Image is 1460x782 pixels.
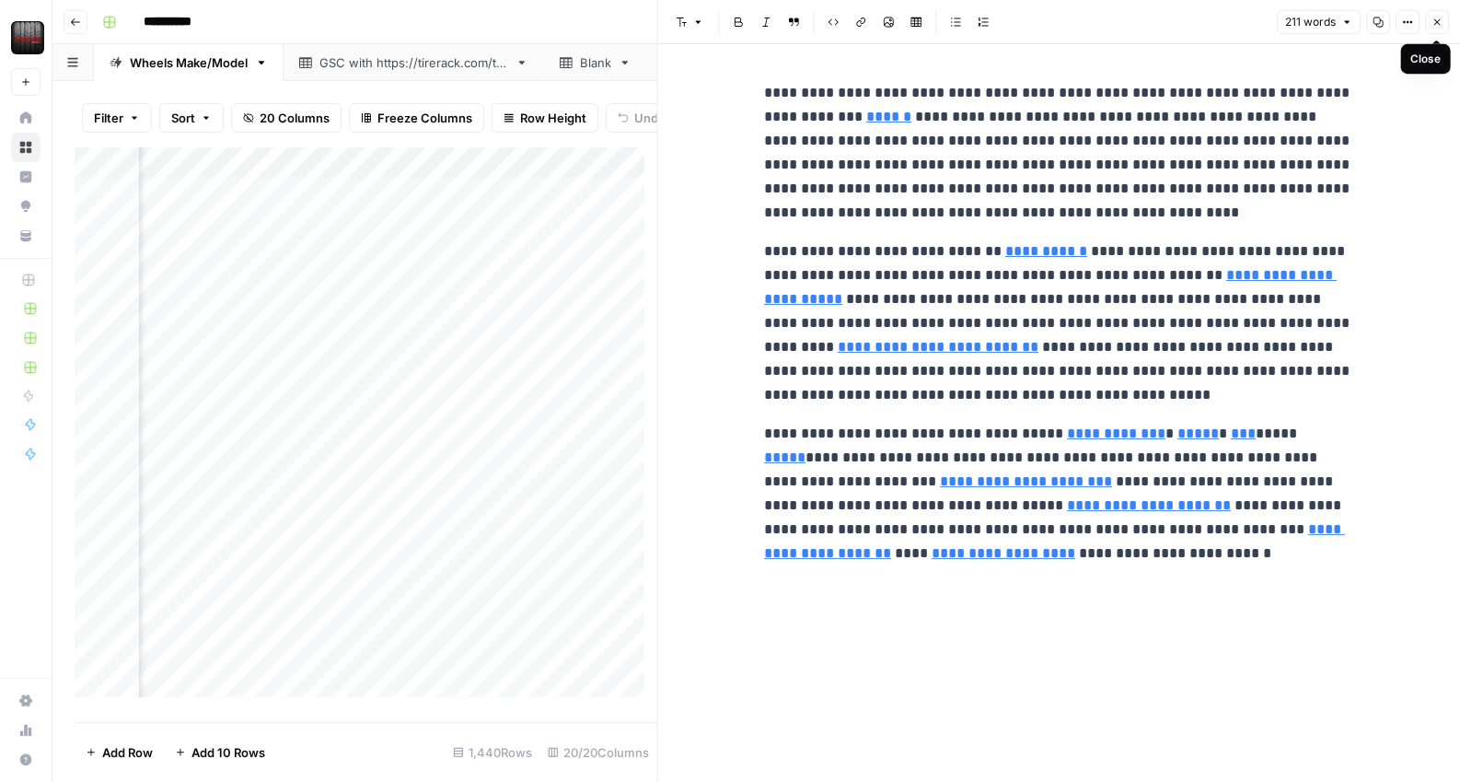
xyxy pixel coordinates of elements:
span: Add Row [102,743,153,762]
span: Sort [171,109,195,127]
a: Insights [11,162,41,192]
span: Add 10 Rows [191,743,265,762]
span: Row Height [520,109,586,127]
button: Add 10 Rows [164,738,276,767]
div: Blank [580,53,611,72]
div: GSC with [URL][DOMAIN_NAME] [319,53,508,72]
a: Wheels Make/Model [94,44,284,81]
button: Help + Support [11,745,41,775]
button: Row Height [492,103,598,133]
a: GSC with [URL][DOMAIN_NAME] [284,44,544,81]
a: Your Data [11,221,41,251]
img: Tire Rack Logo [11,21,44,54]
a: Opportunities [11,192,41,221]
span: Freeze Columns [377,109,472,127]
a: Blank [544,44,647,81]
div: 20/20 Columns [540,738,657,767]
button: Undo [606,103,678,133]
a: Home [11,103,41,133]
a: Settings [11,686,41,716]
span: 211 words [1285,14,1336,30]
button: Filter [82,103,152,133]
button: Sort [159,103,224,133]
div: Close [1410,51,1440,67]
a: Usage [11,716,41,745]
button: Workspace: Tire Rack [11,15,41,61]
span: Filter [94,109,123,127]
a: Browse [11,133,41,162]
button: 211 words [1277,10,1361,34]
span: 20 Columns [260,109,330,127]
button: Add Row [75,738,164,767]
div: 1,440 Rows [446,738,540,767]
button: 20 Columns [231,103,342,133]
button: Freeze Columns [349,103,484,133]
span: Undo [634,109,666,127]
div: Wheels Make/Model [130,53,248,72]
